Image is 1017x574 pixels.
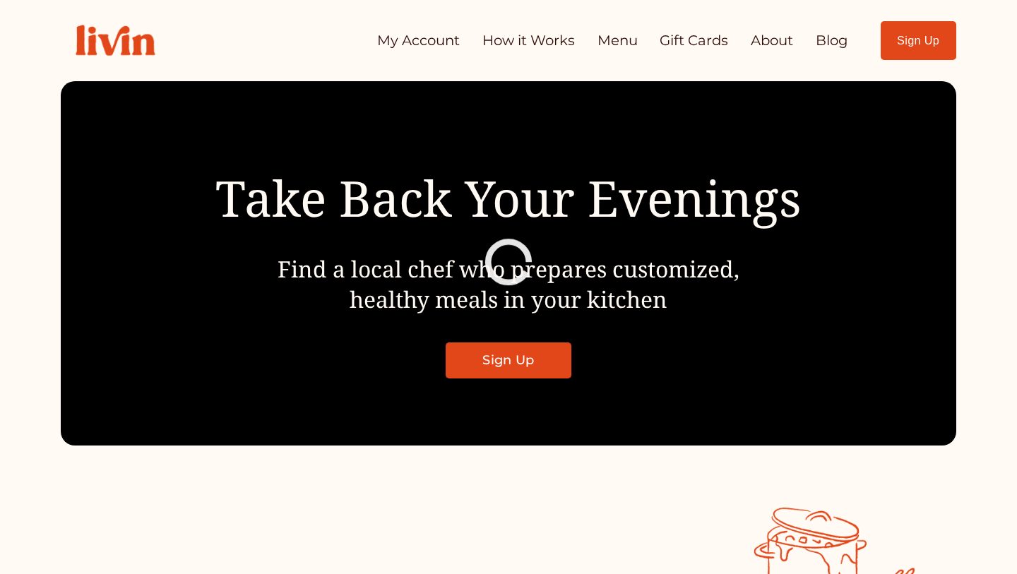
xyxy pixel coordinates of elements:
[215,164,802,231] span: Take Back Your Evenings
[597,27,638,54] a: Menu
[751,27,793,54] a: About
[816,27,848,54] a: Blog
[377,27,460,54] a: My Account
[446,342,571,378] a: Sign Up
[482,27,575,54] a: How it Works
[660,27,728,54] a: Gift Cards
[278,253,739,314] span: Find a local chef who prepares customized, healthy meals in your kitchen
[61,10,169,71] img: Livin
[881,21,956,60] a: Sign Up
